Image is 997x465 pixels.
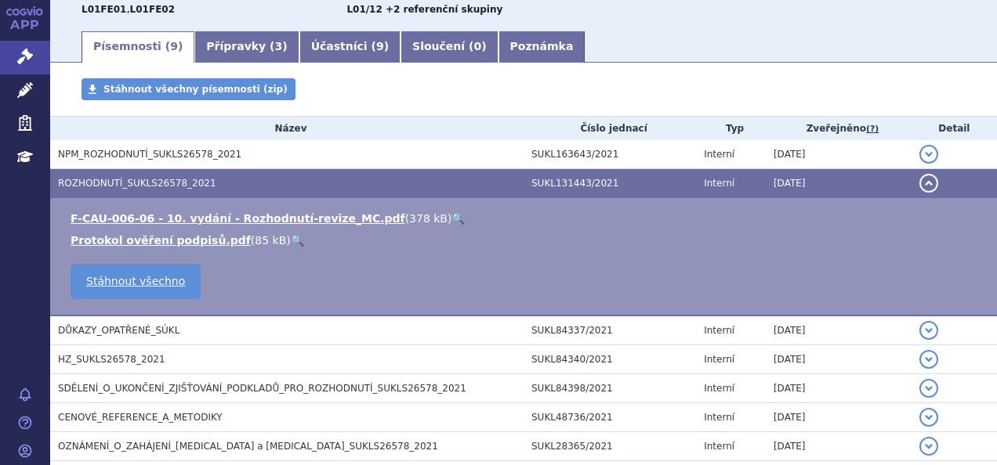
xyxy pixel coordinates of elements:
[704,412,734,423] span: Interní
[919,174,938,193] button: detail
[82,78,295,100] a: Stáhnout všechny písemnosti (zip)
[299,31,401,63] a: Účastníci (9)
[58,354,165,365] span: HZ_SUKLS26578_2021
[82,4,126,15] strong: CETUXIMAB
[58,325,179,336] span: DŮKAZY_OPATŘENÉ_SÚKL
[58,383,466,394] span: SDĚLENÍ_O_UKONČENÍ_ZJIŠŤOVÁNÍ_PODKLADŮ_PRO_ROZHODNUTÍ_SUKLS26578_2021
[103,84,288,95] span: Stáhnout všechny písemnosti (zip)
[766,140,912,169] td: [DATE]
[524,345,696,374] td: SUKL84340/2021
[71,264,201,299] a: Stáhnout všechno
[766,345,912,374] td: [DATE]
[704,149,734,160] span: Interní
[704,325,734,336] span: Interní
[696,117,766,140] th: Typ
[766,117,912,140] th: Zveřejněno
[58,149,241,160] span: NPM_ROZHODNUTÍ_SUKLS26578_2021
[130,4,175,15] strong: PANITUMUMAB
[524,169,696,198] td: SUKL131443/2021
[82,31,194,63] a: Písemnosti (9)
[58,441,438,452] span: OZNÁMENÍ_O_ZAHÁJENÍ_panitumumab a cetuximab_SUKLS26578_2021
[766,403,912,432] td: [DATE]
[409,212,448,225] span: 378 kB
[524,315,696,345] td: SUKL84337/2021
[524,374,696,403] td: SUKL84398/2021
[71,211,981,226] li: ( )
[912,117,997,140] th: Detail
[255,234,286,247] span: 85 kB
[766,315,912,345] td: [DATE]
[58,178,216,189] span: ROZHODNUTÍ_SUKLS26578_2021
[386,4,502,15] strong: +2 referenční skupiny
[919,145,938,164] button: detail
[919,437,938,456] button: detail
[524,403,696,432] td: SUKL48736/2021
[704,383,734,394] span: Interní
[194,31,299,63] a: Přípravky (3)
[71,232,981,248] li: ( )
[866,124,879,135] abbr: (?)
[704,178,734,189] span: Interní
[401,31,498,63] a: Sloučení (0)
[524,140,696,169] td: SUKL163643/2021
[919,408,938,427] button: detail
[71,212,405,225] a: F-CAU-006-06 - 10. vydání - Rozhodnutí-revize_MC.pdf
[524,117,696,140] th: Číslo jednací
[766,374,912,403] td: [DATE]
[704,441,734,452] span: Interní
[376,40,384,52] span: 9
[291,234,304,247] a: 🔍
[170,40,178,52] span: 9
[71,234,251,247] a: Protokol ověření podpisů.pdf
[346,4,382,15] strong: cetuximab
[498,31,586,63] a: Poznámka
[50,117,524,140] th: Název
[766,169,912,198] td: [DATE]
[524,432,696,461] td: SUKL28365/2021
[473,40,481,52] span: 0
[919,379,938,398] button: detail
[766,432,912,461] td: [DATE]
[451,212,465,225] a: 🔍
[919,321,938,340] button: detail
[275,40,283,52] span: 3
[58,412,223,423] span: CENOVÉ_REFERENCE_A_METODIKY
[704,354,734,365] span: Interní
[919,350,938,369] button: detail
